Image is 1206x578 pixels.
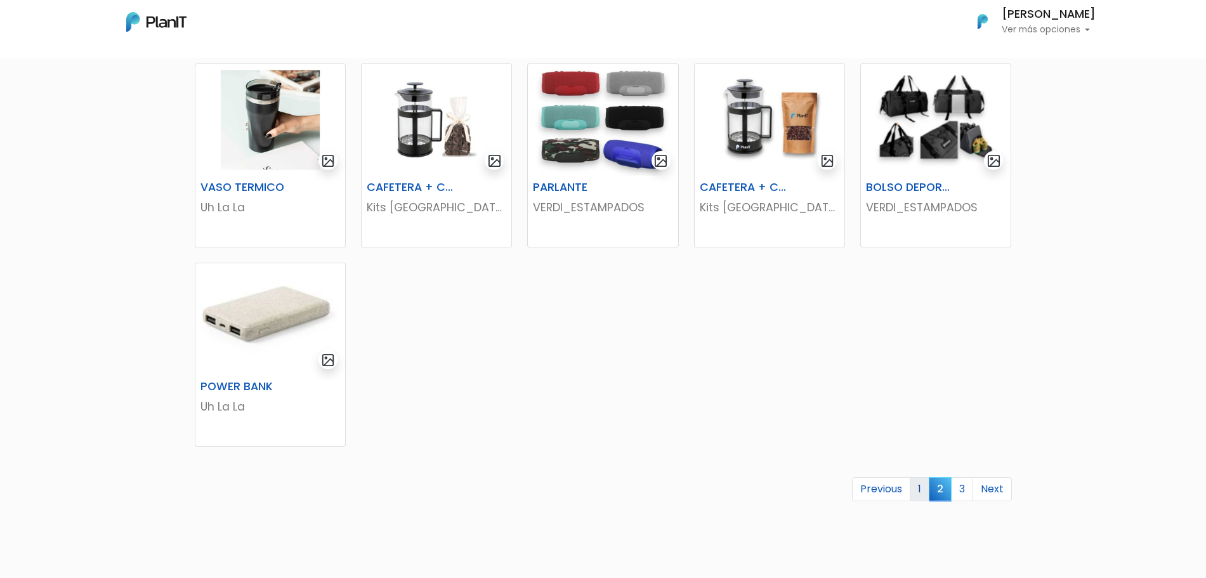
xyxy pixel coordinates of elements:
h6: CAFETERA + CHOCOLATE [359,181,462,194]
h6: CAFETERA + CAFÉ [692,181,796,194]
img: gallery-light [653,154,668,168]
a: gallery-light PARLANTE VERDI_ESTAMPADOS [527,63,678,247]
img: gallery-light [487,154,502,168]
img: gallery-light [321,353,336,367]
h6: PARLANTE [525,181,629,194]
img: gallery-light [820,154,835,168]
h6: POWER BANK [193,380,296,393]
button: PlanIt Logo [PERSON_NAME] Ver más opciones [961,5,1096,38]
span: 2 [929,477,952,501]
h6: [PERSON_NAME] [1002,9,1096,20]
p: Ver más opciones [1002,25,1096,34]
img: thumb_Captura_de_pantalla_2025-05-29_132914.png [861,64,1011,176]
a: Next [973,477,1012,501]
a: gallery-light POWER BANK Uh La La [195,263,346,447]
img: PlanIt Logo [126,12,187,32]
img: thumb_WhatsApp_Image_2025-06-21_at_11.38.19.jpeg [195,263,345,375]
p: Uh La La [200,199,340,216]
a: gallery-light CAFETERA + CAFÉ Kits [GEOGRAPHIC_DATA] [694,63,845,247]
img: gallery-light [986,154,1001,168]
img: thumb_WhatsApp_Image_2023-04-20_at_11.36.09.jpg [195,64,345,176]
a: 1 [910,477,929,501]
p: Kits [GEOGRAPHIC_DATA] [700,199,839,216]
img: thumb_DA94E2CF-B819-43A9-ABEE-A867DEA1475D.jpeg [695,64,844,176]
h6: BOLSO DEPORTIVO [858,181,962,194]
a: Previous [852,477,910,501]
img: PlanIt Logo [969,8,997,36]
p: VERDI_ESTAMPADOS [866,199,1006,216]
p: Uh La La [200,398,340,415]
div: ¿Necesitás ayuda? [65,12,183,37]
p: Kits [GEOGRAPHIC_DATA] [367,199,506,216]
img: thumb_2000___2000-Photoroom_-_2024-09-26T150532.072.jpg [528,64,678,176]
img: thumb_C14F583B-8ACB-4322-A191-B199E8EE9A61.jpeg [362,64,511,176]
p: VERDI_ESTAMPADOS [533,199,672,216]
img: gallery-light [321,154,336,168]
a: gallery-light BOLSO DEPORTIVO VERDI_ESTAMPADOS [860,63,1011,247]
a: gallery-light VASO TERMICO Uh La La [195,63,346,247]
a: gallery-light CAFETERA + CHOCOLATE Kits [GEOGRAPHIC_DATA] [361,63,512,247]
h6: VASO TERMICO [193,181,296,194]
a: 3 [951,477,973,501]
